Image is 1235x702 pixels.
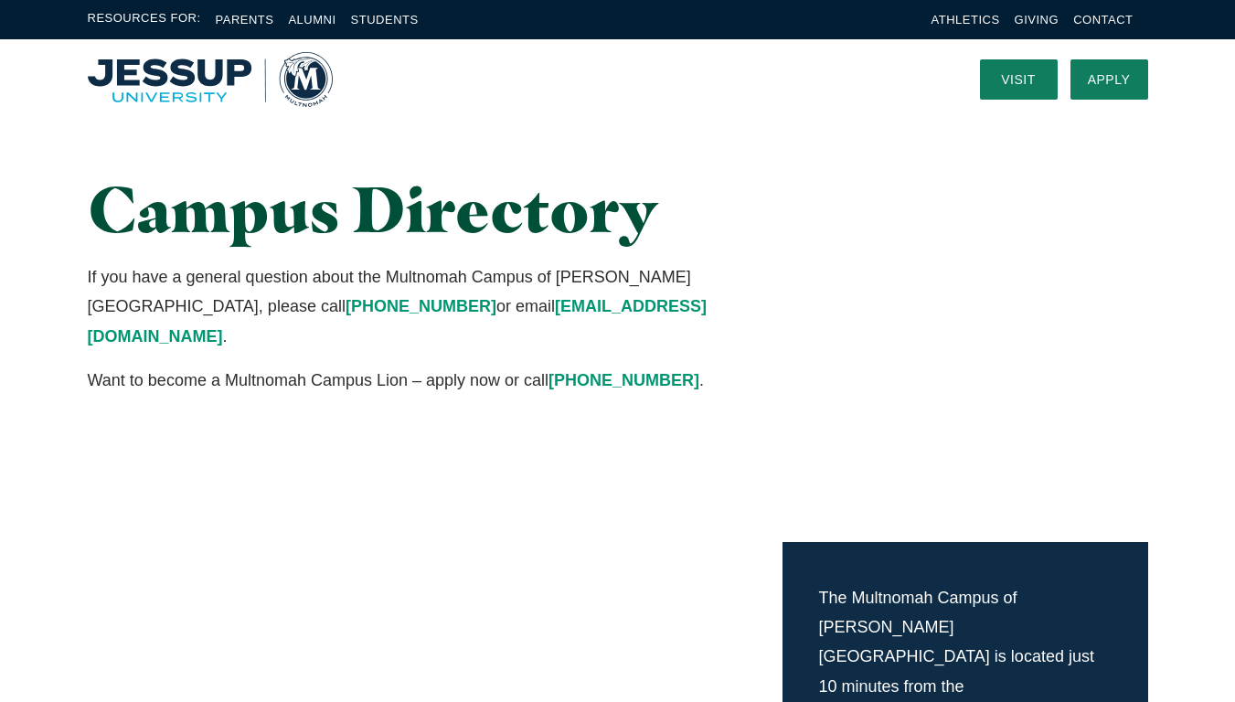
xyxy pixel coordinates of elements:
[548,371,699,389] a: [PHONE_NUMBER]
[288,13,335,27] a: Alumni
[1073,13,1133,27] a: Contact
[980,59,1058,100] a: Visit
[1070,59,1148,100] a: Apply
[88,52,333,107] img: Multnomah University Logo
[88,9,201,30] span: Resources For:
[1015,13,1059,27] a: Giving
[88,174,783,244] h1: Campus Directory
[88,52,333,107] a: Home
[88,297,707,345] a: [EMAIL_ADDRESS][DOMAIN_NAME]
[932,13,1000,27] a: Athletics
[88,262,783,351] p: If you have a general question about the Multnomah Campus of [PERSON_NAME][GEOGRAPHIC_DATA], plea...
[346,297,496,315] a: [PHONE_NUMBER]
[216,13,274,27] a: Parents
[351,13,419,27] a: Students
[88,366,783,395] p: Want to become a Multnomah Campus Lion – apply now or call .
